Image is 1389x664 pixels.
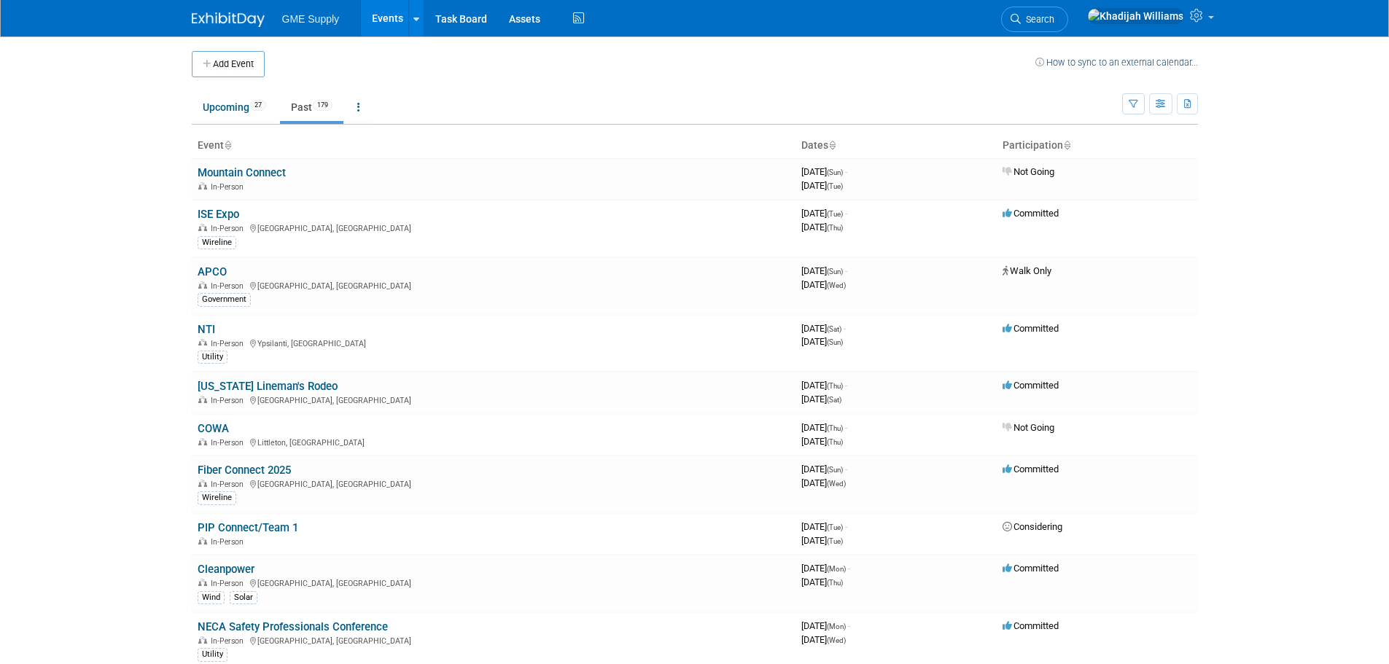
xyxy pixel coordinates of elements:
[827,382,843,390] span: (Thu)
[801,422,847,433] span: [DATE]
[198,281,207,289] img: In-Person Event
[192,12,265,27] img: ExhibitDay
[801,180,843,191] span: [DATE]
[198,166,286,179] a: Mountain Connect
[827,325,841,333] span: (Sat)
[827,480,846,488] span: (Wed)
[827,537,843,545] span: (Tue)
[198,339,207,346] img: In-Person Event
[1001,7,1068,32] a: Search
[280,93,343,121] a: Past179
[198,293,251,306] div: Government
[211,224,248,233] span: In-Person
[198,579,207,586] img: In-Person Event
[198,396,207,403] img: In-Person Event
[801,634,846,645] span: [DATE]
[211,438,248,448] span: In-Person
[198,491,236,504] div: Wireline
[211,182,248,192] span: In-Person
[198,648,227,661] div: Utility
[827,622,846,630] span: (Mon)
[1003,620,1059,631] span: Committed
[230,591,257,604] div: Solar
[211,579,248,588] span: In-Person
[198,380,338,393] a: [US_STATE] Lineman's Rodeo
[845,422,847,433] span: -
[801,535,843,546] span: [DATE]
[827,224,843,232] span: (Thu)
[845,265,847,276] span: -
[827,466,843,474] span: (Sun)
[845,208,847,219] span: -
[801,577,843,587] span: [DATE]
[198,422,229,435] a: COWA
[1087,8,1184,24] img: Khadijah Williams
[198,577,790,588] div: [GEOGRAPHIC_DATA], [GEOGRAPHIC_DATA]
[801,336,843,347] span: [DATE]
[1003,380,1059,391] span: Committed
[845,380,847,391] span: -
[198,634,790,646] div: [GEOGRAPHIC_DATA], [GEOGRAPHIC_DATA]
[801,323,846,334] span: [DATE]
[801,265,847,276] span: [DATE]
[211,396,248,405] span: In-Person
[801,394,841,405] span: [DATE]
[1003,265,1051,276] span: Walk Only
[827,523,843,531] span: (Tue)
[224,139,231,151] a: Sort by Event Name
[211,339,248,348] span: In-Person
[827,396,841,404] span: (Sat)
[198,521,298,534] a: PIP Connect/Team 1
[1035,57,1198,68] a: How to sync to an external calendar...
[827,182,843,190] span: (Tue)
[198,224,207,231] img: In-Person Event
[198,591,225,604] div: Wind
[198,208,239,221] a: ISE Expo
[1063,139,1070,151] a: Sort by Participation Type
[827,267,843,276] span: (Sun)
[827,579,843,587] span: (Thu)
[801,166,847,177] span: [DATE]
[198,480,207,487] img: In-Person Event
[198,436,790,448] div: Littleton, [GEOGRAPHIC_DATA]
[1003,166,1054,177] span: Not Going
[848,620,850,631] span: -
[801,563,850,574] span: [DATE]
[848,563,850,574] span: -
[198,236,236,249] div: Wireline
[827,338,843,346] span: (Sun)
[801,279,846,290] span: [DATE]
[198,182,207,190] img: In-Person Event
[198,477,790,489] div: [GEOGRAPHIC_DATA], [GEOGRAPHIC_DATA]
[198,222,790,233] div: [GEOGRAPHIC_DATA], [GEOGRAPHIC_DATA]
[828,139,836,151] a: Sort by Start Date
[1003,323,1059,334] span: Committed
[1021,14,1054,25] span: Search
[198,620,388,633] a: NECA Safety Professionals Conference
[844,323,846,334] span: -
[997,133,1198,158] th: Participation
[827,424,843,432] span: (Thu)
[801,380,847,391] span: [DATE]
[827,636,846,644] span: (Wed)
[198,337,790,348] div: Ypsilanti, [GEOGRAPHIC_DATA]
[198,394,790,405] div: [GEOGRAPHIC_DATA], [GEOGRAPHIC_DATA]
[827,438,843,446] span: (Thu)
[827,210,843,218] span: (Tue)
[845,464,847,474] span: -
[211,281,248,291] span: In-Person
[198,351,227,364] div: Utility
[1003,563,1059,574] span: Committed
[198,265,227,278] a: APCO
[801,521,847,532] span: [DATE]
[282,13,340,25] span: GME Supply
[198,636,207,644] img: In-Person Event
[198,563,254,576] a: Cleanpower
[250,100,266,111] span: 27
[198,464,291,477] a: Fiber Connect 2025
[198,279,790,291] div: [GEOGRAPHIC_DATA], [GEOGRAPHIC_DATA]
[801,464,847,474] span: [DATE]
[827,281,846,289] span: (Wed)
[795,133,997,158] th: Dates
[1003,208,1059,219] span: Committed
